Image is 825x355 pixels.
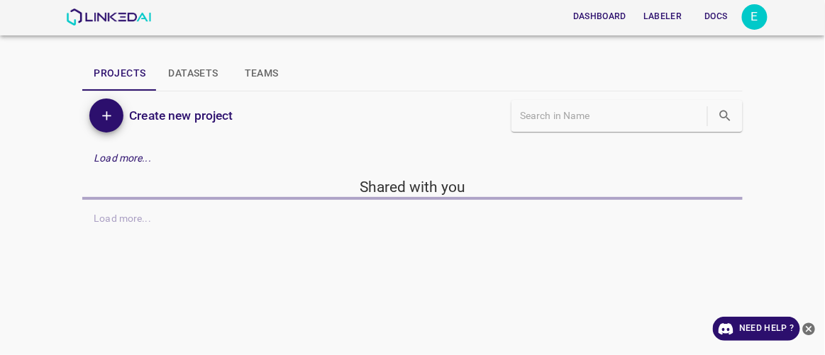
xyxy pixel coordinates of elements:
a: Labeler [635,2,690,31]
h5: Shared with you [82,177,742,197]
button: Open settings [742,4,768,30]
input: Search in Name [520,106,704,126]
h6: Create new project [129,106,233,125]
div: E [742,4,768,30]
em: Load more... [94,152,151,164]
button: search [711,101,740,130]
button: close-help [800,317,818,341]
button: Labeler [638,5,687,28]
a: Docs [691,2,742,31]
a: Need Help ? [713,317,800,341]
button: Add [89,98,123,133]
a: Create new project [123,106,233,125]
button: Docs [694,5,739,28]
div: Load more... [82,145,742,171]
a: Dashboard [565,2,635,31]
button: Datasets [157,57,230,91]
button: Projects [82,57,157,91]
button: Dashboard [567,5,632,28]
button: Teams [230,57,294,91]
img: LinkedAI [66,9,152,26]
